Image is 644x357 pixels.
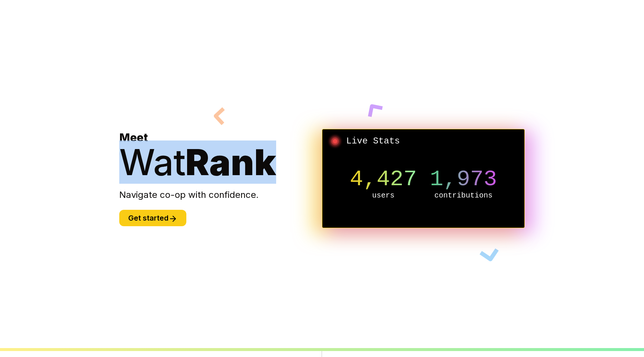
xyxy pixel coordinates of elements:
[119,131,322,180] h1: Meet
[119,210,186,226] button: Get started
[343,168,423,190] p: 4,427
[328,135,518,147] h2: Live Stats
[119,140,186,184] span: Wat
[423,190,503,201] p: contributions
[186,140,276,184] span: Rank
[343,190,423,201] p: users
[119,215,186,222] a: Get started
[423,168,503,190] p: 1,973
[119,189,322,201] p: Navigate co-op with confidence.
